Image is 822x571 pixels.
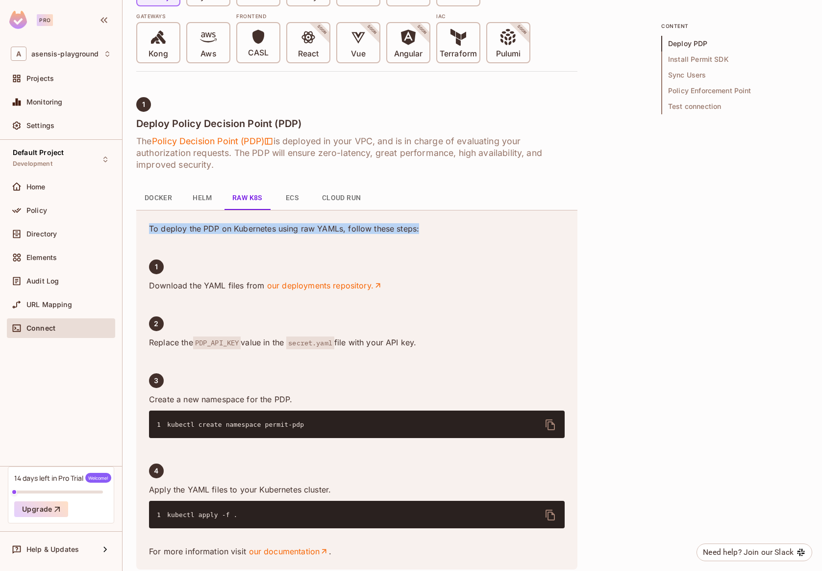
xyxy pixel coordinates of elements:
[14,473,111,483] div: 14 days left in Pro Trial
[200,49,216,59] p: Aws
[353,11,391,49] span: SOON
[136,186,180,210] button: Docker
[403,11,441,49] span: SOON
[703,546,794,558] div: Need help? Join our Slack
[26,545,79,553] span: Help & Updates
[167,421,304,428] span: kubectl create namespace permit-pdp
[539,413,562,437] button: delete
[180,186,224,210] button: Helm
[303,11,341,49] span: SOON
[37,14,53,26] div: Pro
[149,394,565,405] p: Create a new namespace for the PDP.
[136,135,577,171] h6: The is deployed in your VPC, and is in charge of evaluating your authorization requests. The PDP ...
[314,186,369,210] button: Cloud Run
[298,49,319,59] p: React
[661,52,808,67] span: Install Permit SDK
[157,420,167,430] span: 1
[436,12,530,20] div: IAC
[503,11,541,49] span: SOON
[26,183,46,191] span: Home
[31,50,99,58] span: Workspace: asensis-playground
[154,320,158,328] span: 2
[142,101,145,108] span: 1
[151,135,273,147] span: Policy Decision Point (PDP)
[26,324,55,332] span: Connect
[26,301,72,309] span: URL Mapping
[13,149,64,156] span: Default Project
[26,207,47,214] span: Policy
[154,377,158,385] span: 3
[661,99,808,114] span: Test connection
[26,75,54,82] span: Projects
[270,186,314,210] button: ECS
[286,337,334,349] span: secret.yaml
[351,49,365,59] p: Vue
[496,49,521,59] p: Pulumi
[249,546,329,557] a: our documentation
[155,263,158,271] span: 1
[136,118,577,130] h4: Deploy Policy Decision Point (PDP)
[149,546,565,557] p: For more information visit .
[157,510,167,520] span: 1
[236,12,430,20] div: Frontend
[149,280,565,291] p: Download the YAML files from
[539,503,562,527] button: delete
[224,186,270,210] button: Raw K8s
[26,277,59,285] span: Audit Log
[149,484,565,495] p: Apply the YAML files to your Kubernetes cluster.
[661,36,808,52] span: Deploy PDP
[167,511,238,519] span: kubectl apply -f .
[193,337,241,349] span: PDP_API_KEY
[149,223,565,234] p: To deploy the PDP on Kubernetes using raw YAMLs, follow these steps:
[85,473,111,483] span: Welcome!
[394,49,423,59] p: Angular
[267,280,382,291] a: our deployments repository.
[11,47,26,61] span: A
[149,49,168,59] p: Kong
[26,230,57,238] span: Directory
[26,254,57,261] span: Elements
[661,83,808,99] span: Policy Enforcement Point
[149,337,565,348] p: Replace the value in the file with your API key.
[440,49,477,59] p: Terraform
[26,98,63,106] span: Monitoring
[13,160,52,168] span: Development
[14,501,68,517] button: Upgrade
[154,467,158,475] span: 4
[136,12,230,20] div: Gateways
[661,67,808,83] span: Sync Users
[248,48,269,58] p: CASL
[661,22,808,30] p: content
[26,122,54,130] span: Settings
[9,11,27,29] img: SReyMgAAAABJRU5ErkJggg==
